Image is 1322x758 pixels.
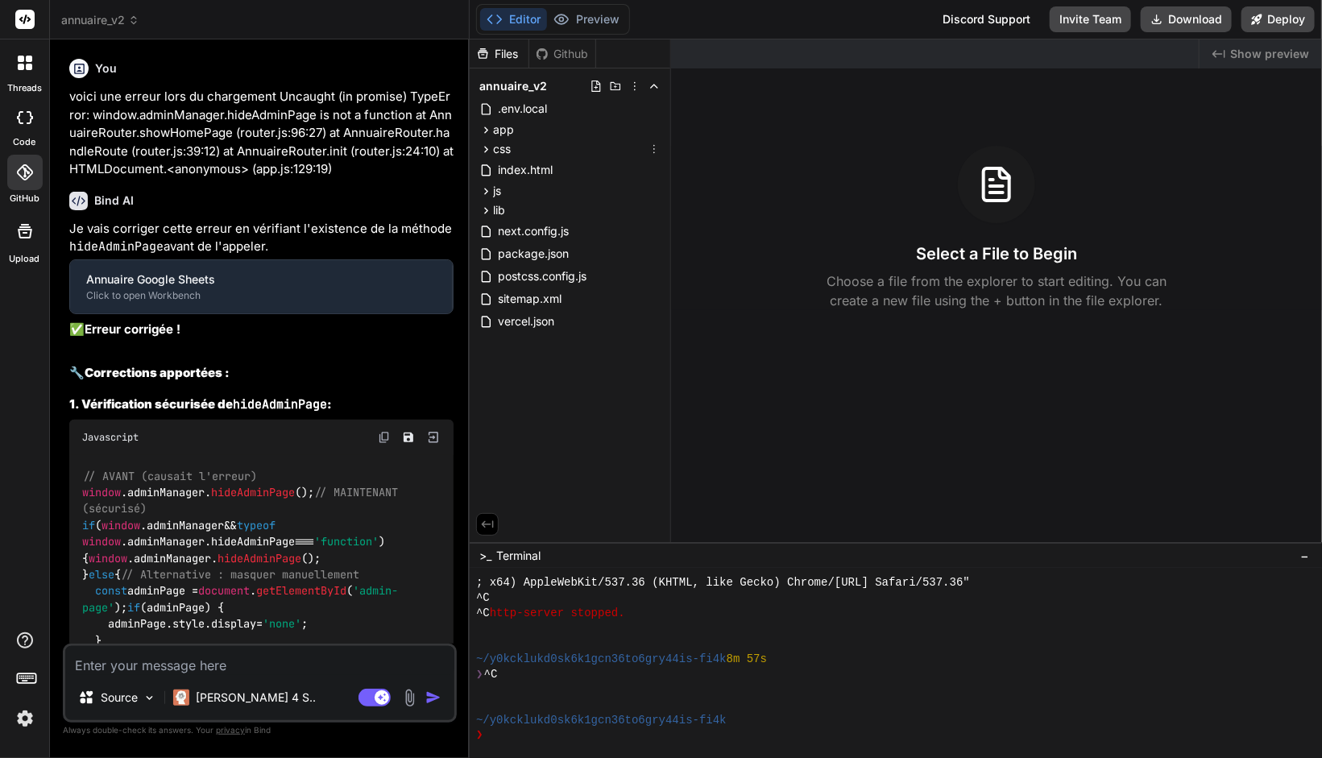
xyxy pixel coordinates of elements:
span: http-server stopped. [490,606,625,621]
span: js [493,183,501,199]
p: [PERSON_NAME] 4 S.. [196,690,316,706]
span: ❯ [476,667,484,682]
h6: Bind AI [94,193,134,209]
button: Annuaire Google SheetsClick to open Workbench [70,260,452,313]
div: Files [470,46,528,62]
label: threads [7,81,42,95]
span: ^C [476,590,490,606]
label: GitHub [10,192,39,205]
strong: 1. Vérification sécurisée de : [69,396,332,412]
code: hideAdminPage [233,396,327,412]
span: window [82,535,121,549]
img: Open in Browser [426,430,441,445]
span: >_ [479,548,491,564]
span: ❯ [476,727,484,743]
span: .env.local [496,99,549,118]
p: Always double-check its answers. Your in Bind [63,723,457,738]
span: if [127,600,140,615]
img: copy [378,431,391,444]
span: app [493,122,514,138]
span: hideAdminPage [211,535,295,549]
img: attachment [400,689,419,707]
p: ✅ [69,321,454,339]
span: privacy [216,725,245,735]
span: ; x64) AppleWebKit/537.36 (KHTML, like Gecko) Chrome/[URL] Safari/537.36" [476,575,970,590]
span: hideAdminPage [211,485,295,499]
div: Annuaire Google Sheets [86,271,436,288]
span: vercel.json [496,312,556,331]
span: ~/y0kcklukd0sk6k1gcn36to6gry44is-fi4k [476,713,727,728]
span: // MAINTENANT (sécurisé) [82,485,404,516]
button: Preview [547,8,626,31]
h2: 🔧 [69,364,454,383]
img: icon [425,690,441,706]
label: Upload [10,252,40,266]
span: annuaire_v2 [479,78,547,94]
strong: Corrections apportées : [85,365,230,380]
div: Click to open Workbench [86,289,436,302]
span: window [82,485,121,499]
span: // Alternative : masquer manuellement [121,567,359,582]
h3: Select a File to Begin [916,242,1077,265]
span: style [172,617,205,632]
p: voici une erreur lors du chargement Uncaught (in promise) TypeError: window.adminManager.hideAdmi... [69,88,454,179]
span: 8m 57s [727,652,767,667]
span: display [211,617,256,632]
span: Show preview [1230,46,1309,62]
p: Choose a file from the explorer to start editing. You can create a new file using the + button in... [816,271,1177,310]
button: Deploy [1241,6,1315,32]
span: adminManager [134,551,211,565]
span: package.json [496,244,570,263]
code: hideAdminPage [69,238,164,255]
button: Invite Team [1050,6,1131,32]
button: Save file [397,426,420,449]
code: . . (); ( . && . . === ) { . . (); } { adminPage = . ( ); (adminPage) { adminPage. . = ; } } [82,468,404,665]
span: 'function' [314,535,379,549]
h6: You [95,60,117,77]
div: Discord Support [933,6,1040,32]
span: sitemap.xml [496,289,563,309]
strong: Erreur corrigée ! [85,321,180,337]
button: − [1297,543,1312,569]
span: typeof [237,518,276,532]
span: next.config.js [496,222,570,241]
span: Javascript [82,431,139,444]
button: Download [1141,6,1232,32]
span: adminManager [127,485,205,499]
span: hideAdminPage [218,551,301,565]
div: Github [529,46,595,62]
span: window [102,518,140,532]
img: Claude 4 Sonnet [173,690,189,706]
span: ~/y0kcklukd0sk6k1gcn36to6gry44is-fi4k [476,652,727,667]
span: // AVANT (causait l'erreur) [83,469,257,483]
span: annuaire_v2 [61,12,139,28]
span: adminManager [127,535,205,549]
span: ^C [484,667,498,682]
span: index.html [496,160,554,180]
img: Pick Models [143,691,156,705]
span: window [89,551,127,565]
img: settings [11,705,39,732]
span: document [198,584,250,599]
span: else [89,567,114,582]
span: lib [493,202,505,218]
span: postcss.config.js [496,267,588,286]
span: Terminal [496,548,541,564]
p: Source [101,690,138,706]
span: const [95,584,127,599]
span: if [82,518,95,532]
span: − [1300,548,1309,564]
label: code [14,135,36,149]
button: Editor [480,8,547,31]
span: ^C [476,606,490,621]
span: 'none' [263,617,301,632]
span: css [493,141,511,157]
p: Je vais corriger cette erreur en vérifiant l'existence de la méthode avant de l'appeler. [69,220,454,256]
span: adminManager [147,518,224,532]
span: getElementById [256,584,346,599]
